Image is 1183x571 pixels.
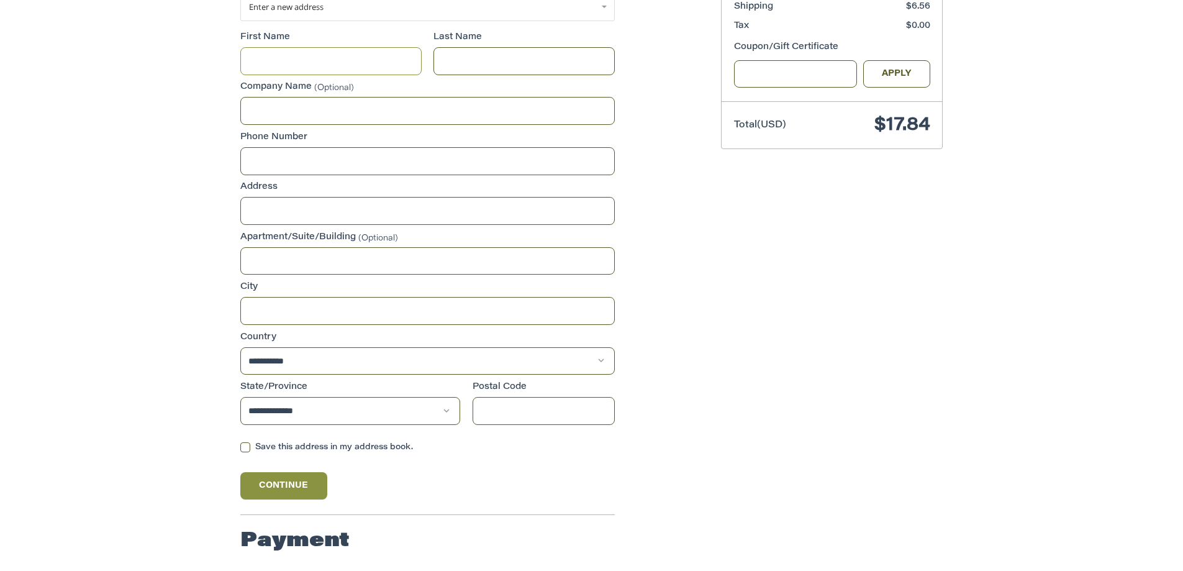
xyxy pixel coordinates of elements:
span: $0.00 [906,22,930,30]
span: Tax [734,22,749,30]
h2: Payment [240,529,350,554]
span: $6.56 [906,2,930,11]
input: Gift Certificate or Coupon Code [734,60,858,88]
span: Shipping [734,2,773,11]
div: Coupon/Gift Certificate [734,41,930,54]
label: Company Name [240,81,615,94]
label: Apartment/Suite/Building [240,231,615,244]
label: State/Province [240,381,460,394]
label: Country [240,331,615,344]
small: (Optional) [314,84,354,92]
label: Address [240,181,615,194]
label: Phone Number [240,131,615,144]
button: Continue [240,472,327,500]
label: Postal Code [473,381,615,394]
label: Last Name [433,31,615,44]
span: Total (USD) [734,121,786,130]
label: Save this address in my address book. [240,442,615,452]
span: $17.84 [874,116,930,135]
label: First Name [240,31,422,44]
span: Enter a new address [249,1,324,12]
label: City [240,281,615,294]
small: (Optional) [358,234,398,242]
button: Apply [863,60,930,88]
